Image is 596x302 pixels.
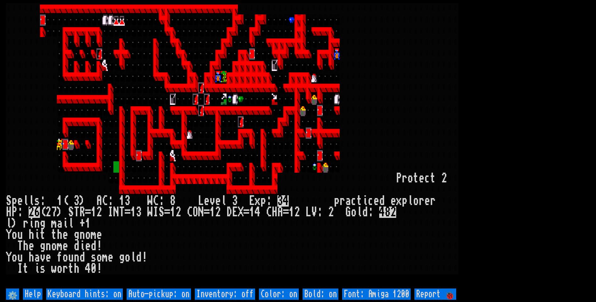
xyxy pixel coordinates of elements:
div: V [311,207,317,218]
div: o [413,195,419,207]
input: Color: on [259,289,299,300]
div: v [210,195,215,207]
div: d [362,207,368,218]
div: H [272,207,277,218]
div: o [63,252,68,263]
div: O [193,207,198,218]
div: : [108,195,113,207]
div: = [164,207,170,218]
div: 1 [91,207,96,218]
div: w [51,263,57,274]
div: d [74,240,79,252]
div: 3 [232,195,238,207]
div: o [351,207,357,218]
div: l [407,195,413,207]
div: a [345,195,351,207]
div: x [396,195,402,207]
div: 1 [210,207,215,218]
div: = [125,207,130,218]
div: g [40,218,46,229]
div: s [40,263,46,274]
div: 1 [289,207,294,218]
div: : [17,207,23,218]
div: S [159,207,164,218]
div: h [23,240,29,252]
div: d [379,195,385,207]
div: n [79,229,85,240]
div: d [136,252,142,263]
div: o [407,173,413,184]
div: e [419,173,424,184]
div: l [6,218,12,229]
div: G [345,207,351,218]
div: D [227,207,232,218]
div: h [57,229,63,240]
div: Y [6,252,12,263]
div: v [40,252,46,263]
div: 2 [215,207,221,218]
input: ⚙️ [6,289,19,300]
div: L [306,207,311,218]
div: l [130,252,136,263]
div: o [125,252,130,263]
div: 3 [136,207,142,218]
div: o [12,229,17,240]
div: 8 [170,195,176,207]
div: n [74,252,79,263]
div: A [96,195,102,207]
div: e [96,229,102,240]
div: i [34,229,40,240]
div: c [368,195,374,207]
div: T [74,207,79,218]
div: ( [40,207,46,218]
div: : [266,195,272,207]
div: A [277,207,283,218]
input: Help [23,289,42,300]
div: 1 [85,218,91,229]
div: 7 [51,207,57,218]
div: t [23,263,29,274]
div: 1 [57,195,63,207]
div: i [29,218,34,229]
div: N [198,207,204,218]
div: r [63,263,68,274]
div: 4 [85,263,91,274]
div: 3 [125,195,130,207]
div: m [51,218,57,229]
div: S [6,195,12,207]
div: c [351,195,357,207]
div: d [91,240,96,252]
div: p [260,195,266,207]
div: e [391,195,396,207]
div: g [74,229,79,240]
div: + [79,218,85,229]
mark: 3 [277,195,283,207]
div: h [29,252,34,263]
div: 2 [46,207,51,218]
div: r [430,195,436,207]
div: e [108,252,113,263]
input: Auto-pickup: on [127,289,191,300]
div: e [46,252,51,263]
div: ) [12,218,17,229]
div: t [357,195,362,207]
div: e [29,240,34,252]
div: r [23,218,29,229]
div: i [34,263,40,274]
input: Font: Amiga 1200 [342,289,411,300]
div: : [40,195,46,207]
div: l [68,218,74,229]
div: H [6,207,12,218]
div: ( [63,195,68,207]
div: C [102,195,108,207]
div: 2 [328,207,334,218]
div: h [74,263,79,274]
div: T [119,207,125,218]
div: ) [79,195,85,207]
div: 4 [255,207,260,218]
div: 2 [441,173,447,184]
div: I [17,263,23,274]
div: l [29,195,34,207]
div: ! [96,263,102,274]
div: p [12,195,17,207]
